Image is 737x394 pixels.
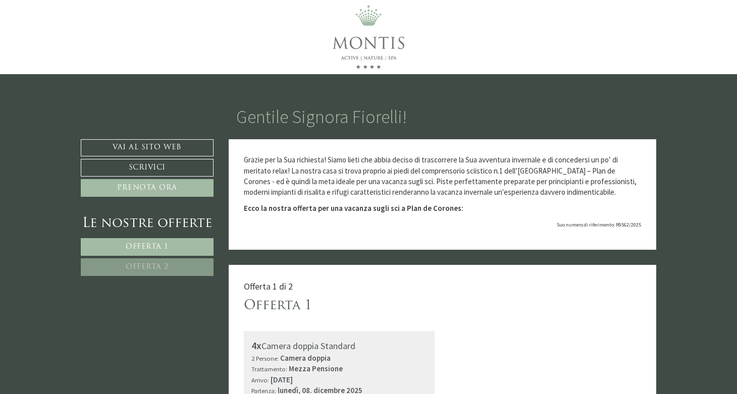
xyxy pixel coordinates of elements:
span: Offerta 1 [126,243,169,251]
span: Suo numero di riferimento: R9562/2025 [557,221,641,228]
div: Camera doppia Standard [251,339,428,353]
p: Grazie per la Sua richiesta! Siamo lieti che abbia deciso di trascorrere la Sua avventura inverna... [244,154,642,198]
h1: Gentile Signora Fiorelli! [236,107,407,127]
b: Mezza Pensione [289,364,343,373]
span: Offerta 2 [126,263,169,271]
div: Offerta 1 [244,297,312,315]
small: Trattamento: [251,365,287,373]
a: Scrivici [81,159,214,177]
div: Le nostre offerte [81,214,214,233]
b: Camera doppia [280,353,331,363]
strong: Ecco la nostra offerta per una vacanza sugli sci a Plan de Corones: [244,203,463,213]
small: Arrivo: [251,376,269,384]
small: 2 Persone: [251,354,279,362]
b: 4x [251,339,261,352]
span: Offerta 1 di 2 [244,280,293,292]
a: Prenota ora [81,179,214,197]
a: Vai al sito web [81,139,214,156]
b: [DATE] [271,375,293,384]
